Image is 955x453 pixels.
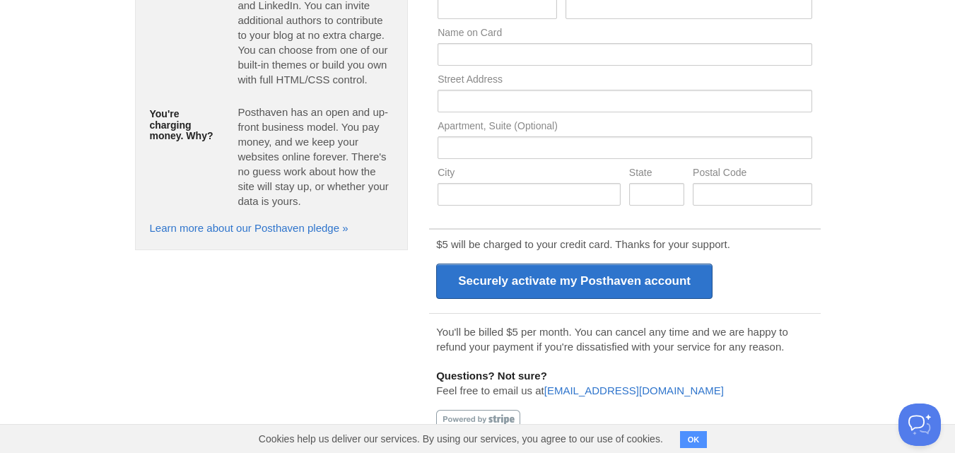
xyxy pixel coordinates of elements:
label: State [629,167,684,181]
label: Postal Code [693,167,812,181]
span: Cookies help us deliver our services. By using our services, you agree to our use of cookies. [245,425,677,453]
a: Learn more about our Posthaven pledge » [150,222,348,234]
label: Apartment, Suite (Optional) [438,121,812,134]
a: [EMAIL_ADDRESS][DOMAIN_NAME] [544,384,724,396]
p: Posthaven has an open and up-front business model. You pay money, and we keep your websites onlin... [238,105,393,208]
button: OK [680,431,708,448]
p: Feel free to email us at [436,368,813,398]
p: You'll be billed $5 per month. You can cancel any time and we are happy to refund your payment if... [436,324,813,354]
iframe: Help Scout Beacon - Open [898,404,941,446]
h5: You're charging money. Why? [150,109,217,141]
p: $5 will be charged to your credit card. Thanks for your support. [436,237,813,252]
label: City [438,167,621,181]
label: Street Address [438,74,812,88]
b: Questions? Not sure? [436,370,547,382]
input: Securely activate my Posthaven account [436,264,713,299]
label: Name on Card [438,28,812,41]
